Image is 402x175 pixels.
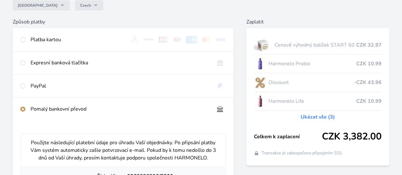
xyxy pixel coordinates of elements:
[254,56,266,72] img: CLEAN_PROBIO_se_stinem_x-lo.jpg
[354,79,382,86] span: -CZK 43.96
[322,131,382,142] span: CZK 3,382.00
[143,36,154,43] img: discover.svg
[269,97,356,105] span: Harmonelo Life
[31,105,209,113] div: Pomalý bankovní převod
[200,36,212,43] img: mc.svg
[129,36,140,43] img: diners.svg
[31,82,209,90] div: PayPal
[356,41,382,49] span: CZK 32.97
[214,36,226,43] img: visa.svg
[214,105,226,113] img: bankTransfer_IBAN.svg
[254,37,272,53] img: start.jpg
[262,150,343,156] span: Transakce je zabezpečena připojením SSL
[254,133,322,140] span: Celkem k zaplacení
[356,97,382,105] span: CZK 10.99
[31,59,209,67] div: Expresní banková tlačítka
[275,41,356,49] span: Cenově výhodný balíček START 60
[80,3,91,8] span: Czech
[214,82,226,90] img: paypal.svg
[254,75,266,90] img: discount-lo.png
[31,36,124,43] div: Platba kartou
[157,36,169,43] img: jcb.svg
[18,3,58,8] span: [GEOGRAPHIC_DATA]
[171,36,183,43] img: maestro.svg
[186,36,197,43] img: amex.svg
[269,79,354,86] span: Discount
[26,139,220,162] p: Použijte následující platební údaje pro úhradu Vaší objednávky. Po připsání platby Vám systém aut...
[13,18,234,26] h6: Způsob platby
[13,0,70,10] button: [GEOGRAPHIC_DATA]
[75,0,103,10] button: Czech
[214,59,226,67] img: onlineBanking_CZ.svg
[301,113,335,121] a: Ukázat vše (3)
[246,18,389,26] h6: Zaplatit
[356,60,382,68] span: CZK 10.99
[254,93,266,109] img: CLEAN_LIFE_se_stinem_x-lo.jpg
[269,60,356,68] span: Harmonelo Probio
